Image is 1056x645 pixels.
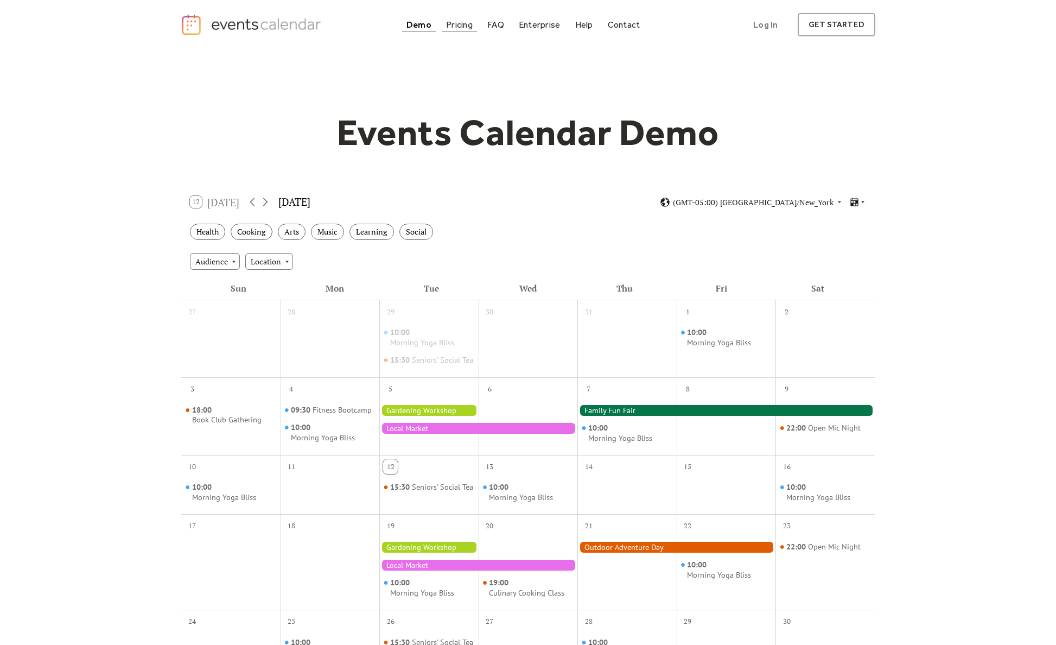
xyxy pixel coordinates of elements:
[571,17,597,32] a: Help
[608,22,640,28] div: Contact
[514,17,564,32] a: Enterprise
[798,13,875,36] a: get started
[487,22,504,28] div: FAQ
[483,17,508,32] a: FAQ
[406,22,431,28] div: Demo
[446,22,473,28] div: Pricing
[742,13,788,36] a: Log In
[575,22,593,28] div: Help
[603,17,645,32] a: Contact
[519,22,560,28] div: Enterprise
[181,14,324,36] a: home
[320,110,736,155] h1: Events Calendar Demo
[442,17,477,32] a: Pricing
[402,17,436,32] a: Demo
